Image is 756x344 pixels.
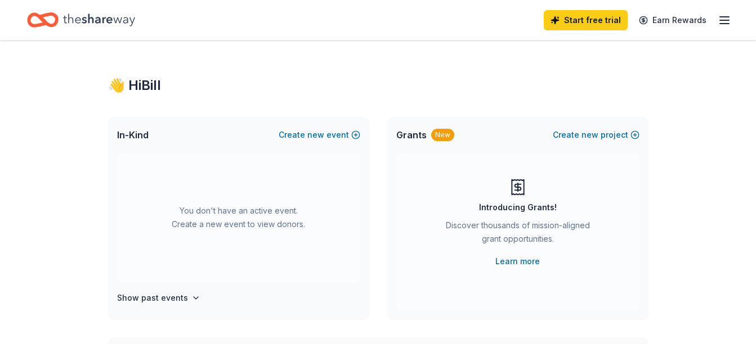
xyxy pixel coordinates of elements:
[117,291,200,305] button: Show past events
[632,10,713,30] a: Earn Rewards
[117,291,188,305] h4: Show past events
[117,128,149,142] span: In-Kind
[479,201,557,214] div: Introducing Grants!
[117,153,360,282] div: You don't have an active event. Create a new event to view donors.
[441,219,594,250] div: Discover thousands of mission-aligned grant opportunities.
[396,128,427,142] span: Grants
[108,76,648,94] div: 👋 Hi Bill
[544,10,628,30] a: Start free trial
[307,128,324,142] span: new
[581,128,598,142] span: new
[27,7,135,33] a: Home
[553,128,639,142] button: Createnewproject
[495,255,540,268] a: Learn more
[431,129,454,141] div: New
[279,128,360,142] button: Createnewevent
